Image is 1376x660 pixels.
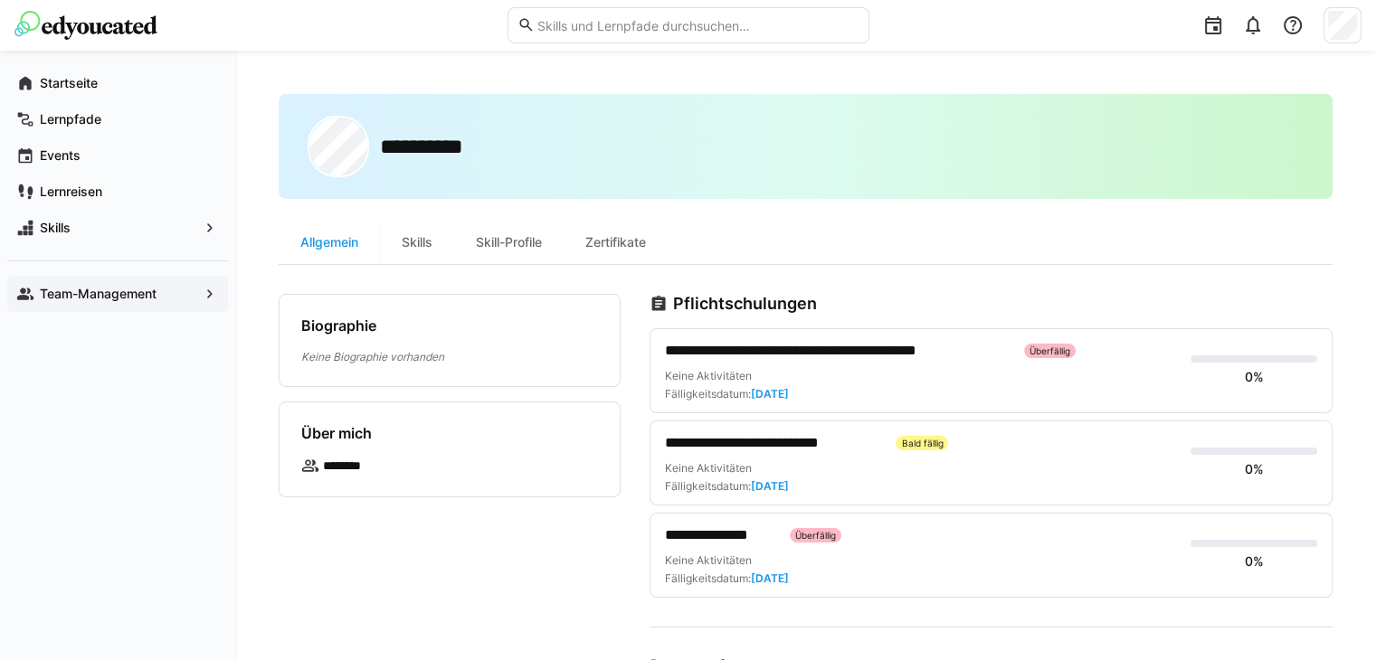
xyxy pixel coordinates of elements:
[454,221,564,264] div: Skill-Profile
[301,316,376,335] h4: Biographie
[665,553,752,567] span: Keine Aktivitäten
[535,17,859,33] input: Skills und Lernpfade durchsuchen…
[673,294,817,314] h3: Pflichtschulungen
[665,479,789,494] div: Fälligkeitsdatum:
[279,221,380,264] div: Allgemein
[751,387,789,401] span: [DATE]
[665,387,789,401] div: Fälligkeitsdatum:
[564,221,668,264] div: Zertifikate
[790,528,841,542] div: Überfällig
[1024,344,1076,358] div: Überfällig
[665,369,752,382] span: Keine Aktivitäten
[751,571,789,585] span: [DATE]
[665,461,752,475] span: Keine Aktivitäten
[896,436,948,450] div: Bald fällig
[1245,552,1264,570] div: 0%
[301,424,372,442] h4: Über mich
[665,571,789,586] div: Fälligkeitsdatum:
[1245,460,1264,478] div: 0%
[380,221,454,264] div: Skills
[301,349,598,364] p: Keine Biographie vorhanden
[751,479,789,493] span: [DATE]
[1245,368,1264,386] div: 0%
